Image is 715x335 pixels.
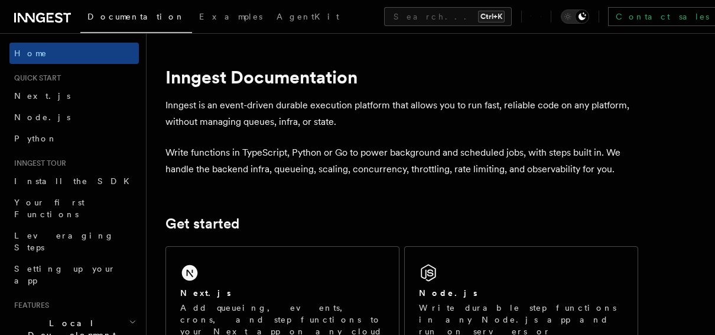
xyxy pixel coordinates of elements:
[165,215,239,232] a: Get started
[180,287,231,299] h2: Next.js
[277,12,339,21] span: AgentKit
[9,301,49,310] span: Features
[14,231,114,252] span: Leveraging Steps
[269,4,346,32] a: AgentKit
[384,7,512,26] button: Search...Ctrl+K
[14,264,116,285] span: Setting up your app
[14,176,136,186] span: Install the SDK
[478,11,505,22] kbd: Ctrl+K
[199,12,262,21] span: Examples
[165,144,638,178] p: Write functions in TypeScript, Python or Go to power background and scheduled jobs, with steps bu...
[14,91,70,101] span: Next.js
[165,97,638,130] p: Inngest is an event-driven durable execution platform that allows you to run fast, reliable code ...
[9,73,61,83] span: Quick start
[9,192,139,225] a: Your first Functions
[192,4,269,32] a: Examples
[9,225,139,258] a: Leveraging Steps
[9,170,139,192] a: Install the SDK
[14,47,47,59] span: Home
[9,159,66,168] span: Inngest tour
[80,4,192,33] a: Documentation
[561,9,589,24] button: Toggle dark mode
[14,198,84,219] span: Your first Functions
[14,134,57,143] span: Python
[14,112,70,122] span: Node.js
[9,85,139,107] a: Next.js
[165,66,638,88] h1: Inngest Documentation
[9,258,139,291] a: Setting up your app
[9,128,139,149] a: Python
[87,12,185,21] span: Documentation
[9,43,139,64] a: Home
[9,107,139,128] a: Node.js
[419,287,477,299] h2: Node.js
